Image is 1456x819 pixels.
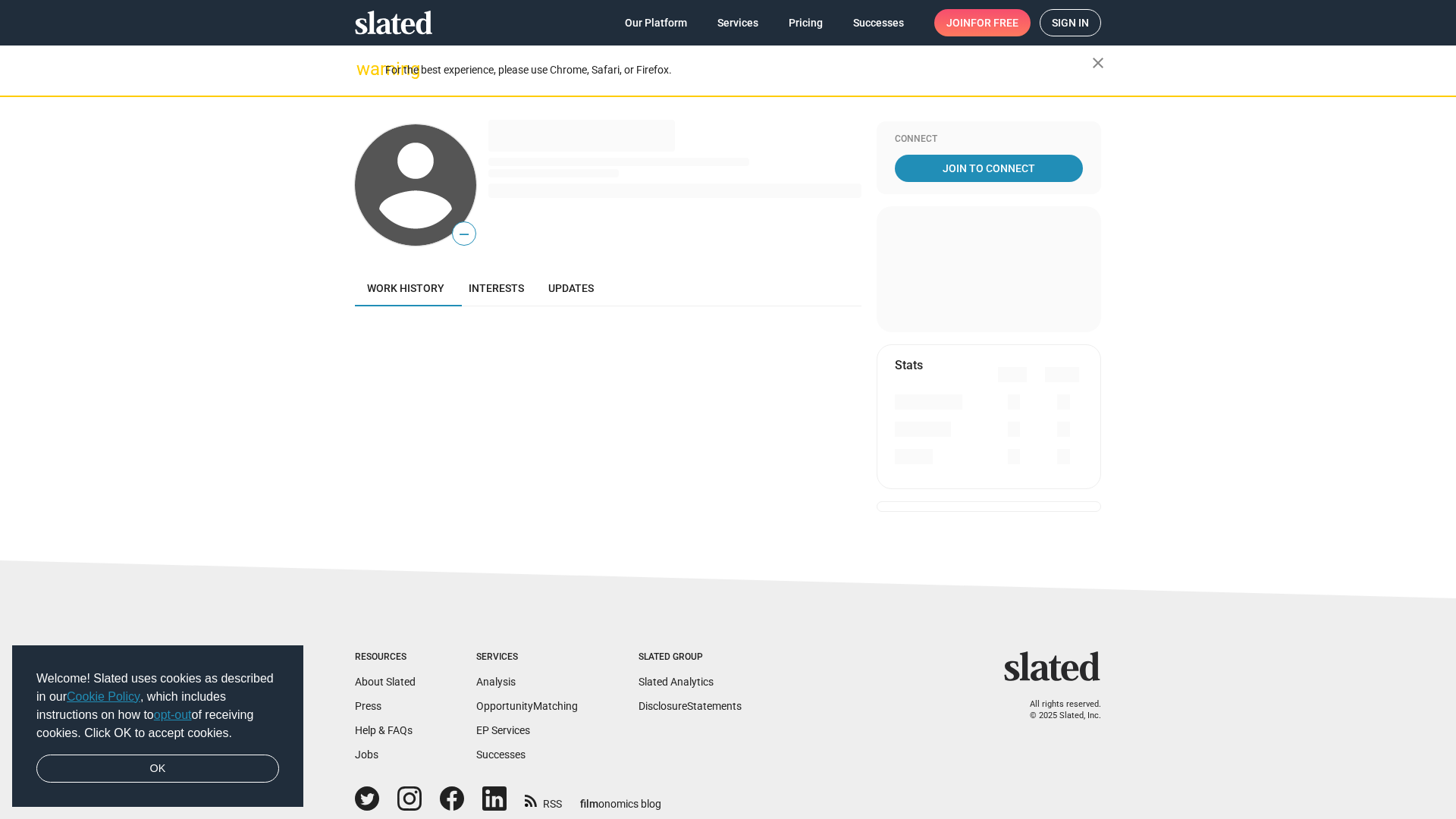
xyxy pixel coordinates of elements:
[476,748,526,761] a: Successes
[717,9,758,36] span: Services
[453,224,475,244] span: —
[525,788,562,811] a: RSS
[356,60,375,78] mat-icon: warning
[580,785,661,811] a: filmonomics blog
[476,676,516,688] a: Analysis
[971,9,1018,36] span: for free
[36,670,279,742] span: Welcome! Slated uses cookies as described in our , which includes instructions on how to of recei...
[895,357,923,373] mat-card-title: Stats
[789,9,823,36] span: Pricing
[1052,10,1089,36] span: Sign in
[154,708,192,721] a: opt-out
[705,9,770,36] a: Services
[639,700,742,712] a: DisclosureStatements
[625,9,687,36] span: Our Platform
[67,690,140,703] a: Cookie Policy
[1014,699,1101,721] p: All rights reserved. © 2025 Slated, Inc.
[355,700,381,712] a: Press
[898,155,1080,182] span: Join To Connect
[841,9,916,36] a: Successes
[476,700,578,712] a: OpportunityMatching
[777,9,835,36] a: Pricing
[476,651,578,664] div: Services
[12,645,303,808] div: cookieconsent
[613,9,699,36] a: Our Platform
[385,60,1092,80] div: For the best experience, please use Chrome, Safari, or Firefox.
[946,9,1018,36] span: Join
[476,724,530,736] a: EP Services
[355,748,378,761] a: Jobs
[355,676,416,688] a: About Slated
[469,282,524,294] span: Interests
[580,798,598,810] span: film
[895,155,1083,182] a: Join To Connect
[548,282,594,294] span: Updates
[536,270,606,306] a: Updates
[934,9,1031,36] a: Joinfor free
[36,755,279,783] a: dismiss cookie message
[355,724,413,736] a: Help & FAQs
[1089,54,1107,72] mat-icon: close
[457,270,536,306] a: Interests
[853,9,904,36] span: Successes
[355,270,457,306] a: Work history
[355,651,416,664] div: Resources
[639,676,714,688] a: Slated Analytics
[1040,9,1101,36] a: Sign in
[639,651,742,664] div: Slated Group
[367,282,444,294] span: Work history
[895,133,1083,146] div: Connect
